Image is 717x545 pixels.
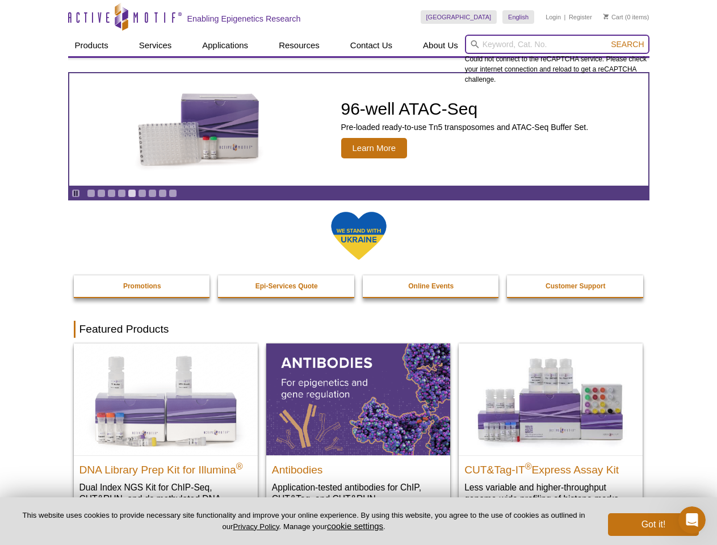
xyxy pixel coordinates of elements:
a: Go to slide 3 [107,189,116,198]
strong: Epi-Services Quote [255,282,318,290]
h2: Antibodies [272,459,445,476]
a: Promotions [74,275,211,297]
img: Active Motif Kit photo [128,87,270,172]
a: Go to slide 7 [148,189,157,198]
a: Toggle autoplay [72,189,80,198]
img: DNA Library Prep Kit for Illumina [74,343,258,455]
strong: Online Events [408,282,454,290]
a: Register [569,13,592,21]
a: DNA Library Prep Kit for Illumina DNA Library Prep Kit for Illumina® Dual Index NGS Kit for ChIP-... [74,343,258,527]
a: Resources [272,35,326,56]
img: CUT&Tag-IT® Express Assay Kit [459,343,643,455]
button: cookie settings [327,521,383,531]
img: We Stand With Ukraine [330,211,387,261]
a: CUT&Tag-IT® Express Assay Kit CUT&Tag-IT®Express Assay Kit Less variable and higher-throughput ge... [459,343,643,515]
a: Go to slide 6 [138,189,146,198]
a: Go to slide 9 [169,189,177,198]
a: Customer Support [507,275,644,297]
li: | [564,10,566,24]
h2: Enabling Epigenetics Research [187,14,301,24]
p: This website uses cookies to provide necessary site functionality and improve your online experie... [18,510,589,532]
a: Active Motif Kit photo 96-well ATAC-Seq Pre-loaded ready-to-use Tn5 transposomes and ATAC-Seq Buf... [69,73,648,186]
a: [GEOGRAPHIC_DATA] [421,10,497,24]
p: Application-tested antibodies for ChIP, CUT&Tag, and CUT&RUN. [272,481,445,505]
a: Go to slide 8 [158,189,167,198]
a: About Us [416,35,465,56]
h2: Featured Products [74,321,644,338]
p: Dual Index NGS Kit for ChIP-Seq, CUT&RUN, and ds methylated DNA assays. [79,481,252,516]
article: 96-well ATAC-Seq [69,73,648,186]
span: Search [611,40,644,49]
a: Go to slide 4 [118,189,126,198]
h2: DNA Library Prep Kit for Illumina [79,459,252,476]
a: Go to slide 2 [97,189,106,198]
span: Learn More [341,138,408,158]
h2: 96-well ATAC-Seq [341,100,589,118]
img: Your Cart [603,14,609,19]
button: Got it! [608,513,699,536]
a: All Antibodies Antibodies Application-tested antibodies for ChIP, CUT&Tag, and CUT&RUN. [266,343,450,515]
a: Login [546,13,561,21]
strong: Customer Support [546,282,605,290]
sup: ® [525,461,532,471]
h2: CUT&Tag-IT Express Assay Kit [464,459,637,476]
a: English [502,10,534,24]
button: Search [607,39,647,49]
input: Keyword, Cat. No. [465,35,649,54]
iframe: Intercom live chat [678,506,706,534]
p: Pre-loaded ready-to-use Tn5 transposomes and ATAC-Seq Buffer Set. [341,122,589,132]
a: Privacy Policy [233,522,279,531]
a: Contact Us [343,35,399,56]
li: (0 items) [603,10,649,24]
p: Less variable and higher-throughput genome-wide profiling of histone marks​. [464,481,637,505]
a: Go to slide 5 [128,189,136,198]
a: Services [132,35,179,56]
strong: Promotions [123,282,161,290]
a: Products [68,35,115,56]
a: Cart [603,13,623,21]
a: Epi-Services Quote [218,275,355,297]
a: Go to slide 1 [87,189,95,198]
a: Online Events [363,275,500,297]
img: All Antibodies [266,343,450,455]
sup: ® [236,461,243,471]
div: Could not connect to the reCAPTCHA service. Please check your internet connection and reload to g... [465,35,649,85]
a: Applications [195,35,255,56]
